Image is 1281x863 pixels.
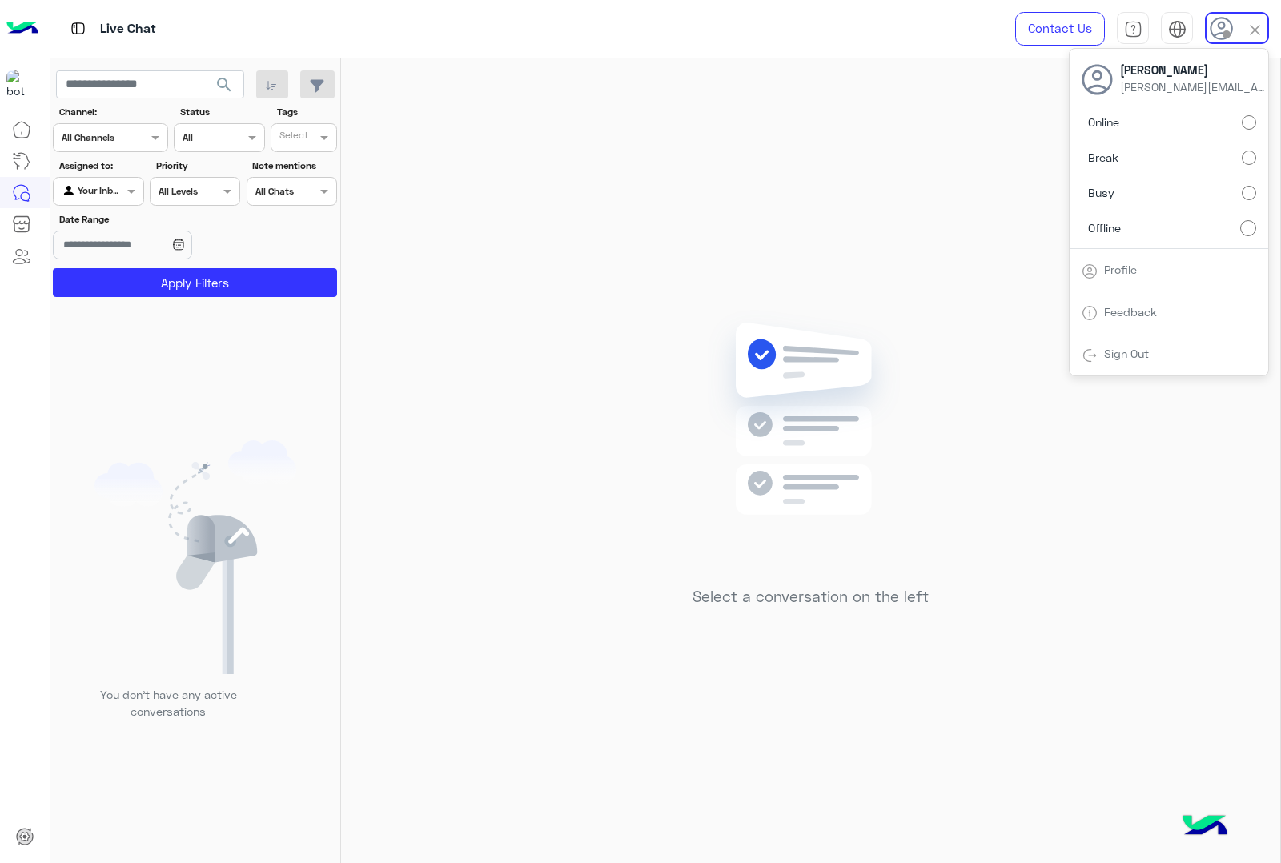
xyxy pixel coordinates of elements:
[94,440,296,674] img: empty users
[1242,151,1256,165] input: Break
[59,159,142,173] label: Assigned to:
[59,212,239,227] label: Date Range
[1104,305,1157,319] a: Feedback
[277,105,335,119] label: Tags
[1117,12,1149,46] a: tab
[252,159,335,173] label: Note mentions
[215,75,234,94] span: search
[205,70,244,105] button: search
[1082,263,1098,279] img: tab
[1082,347,1098,363] img: tab
[1120,78,1264,95] span: [PERSON_NAME][EMAIL_ADDRESS][DOMAIN_NAME]
[277,128,308,147] div: Select
[68,18,88,38] img: tab
[87,686,249,721] p: You don’t have any active conversations
[1088,219,1121,236] span: Offline
[1120,62,1264,78] span: [PERSON_NAME]
[1082,305,1098,321] img: tab
[100,18,156,40] p: Live Chat
[6,70,35,98] img: 713415422032625
[1088,149,1118,166] span: Break
[1242,115,1256,130] input: Online
[1168,20,1187,38] img: tab
[1124,20,1142,38] img: tab
[1242,186,1256,200] input: Busy
[1088,114,1119,130] span: Online
[1246,21,1264,39] img: close
[1240,220,1256,236] input: Offline
[180,105,263,119] label: Status
[695,310,926,576] img: no messages
[156,159,239,173] label: Priority
[1088,184,1114,201] span: Busy
[1104,347,1149,360] a: Sign Out
[1177,799,1233,855] img: hulul-logo.png
[59,105,167,119] label: Channel:
[1015,12,1105,46] a: Contact Us
[53,268,337,297] button: Apply Filters
[693,588,929,606] h5: Select a conversation on the left
[6,12,38,46] img: Logo
[1104,263,1137,276] a: Profile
